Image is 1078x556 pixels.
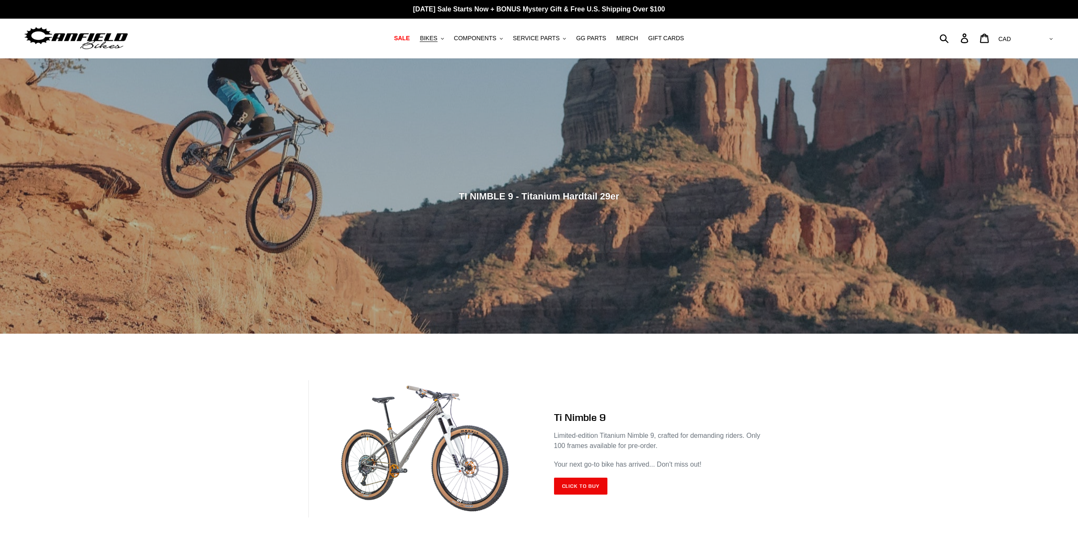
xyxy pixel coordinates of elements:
[554,459,770,470] p: Your next go-to bike has arrived... Don't miss out!
[459,191,619,201] span: TI NIMBLE 9 - Titanium Hardtail 29er
[513,35,560,42] span: SERVICE PARTS
[554,431,770,451] p: Limited-edition Titanium Nimble 9, crafted for demanding riders. Only 100 frames available for pr...
[420,35,437,42] span: BIKES
[554,478,608,495] a: Click to Buy: TI NIMBLE 9
[450,33,507,44] button: COMPONENTS
[576,35,606,42] span: GG PARTS
[394,35,410,42] span: SALE
[648,35,684,42] span: GIFT CARDS
[509,33,570,44] button: SERVICE PARTS
[23,25,129,52] img: Canfield Bikes
[612,33,642,44] a: MERCH
[416,33,448,44] button: BIKES
[644,33,688,44] a: GIFT CARDS
[454,35,496,42] span: COMPONENTS
[390,33,414,44] a: SALE
[554,411,770,423] h2: Ti Nimble 9
[944,29,966,47] input: Search
[616,35,638,42] span: MERCH
[572,33,610,44] a: GG PARTS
